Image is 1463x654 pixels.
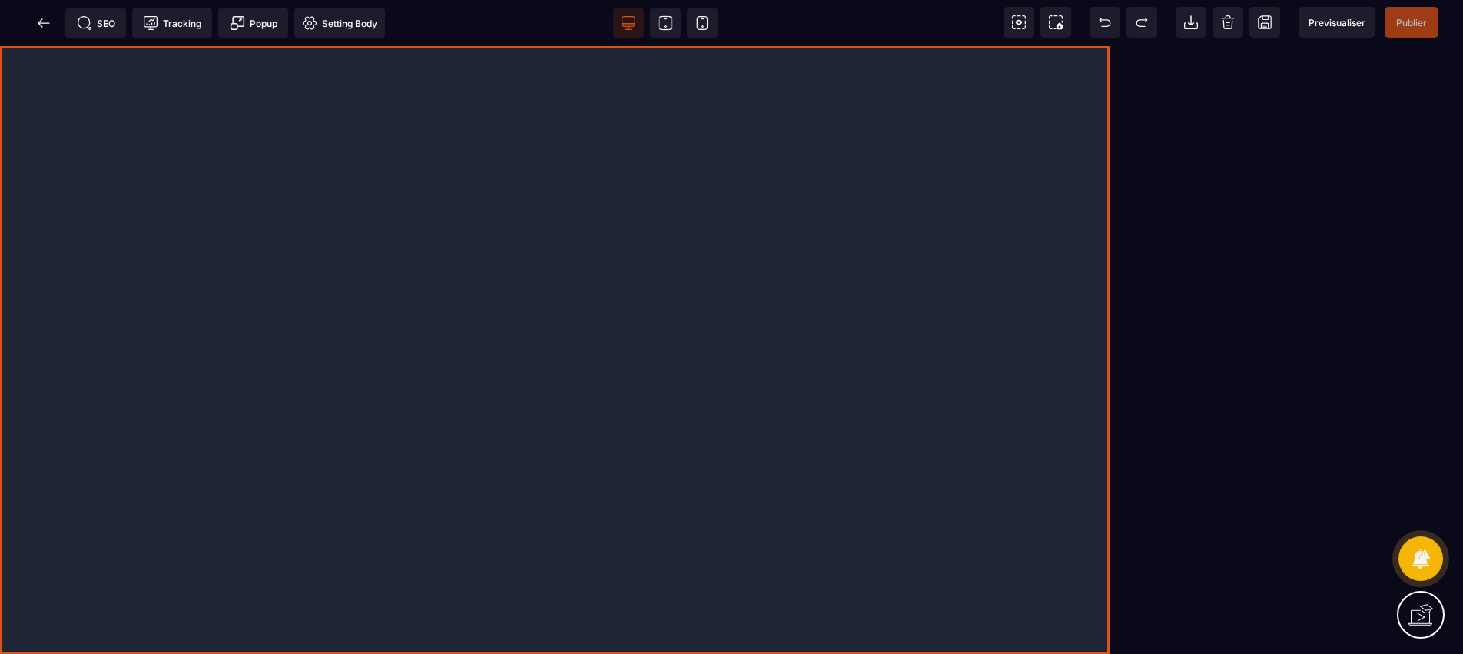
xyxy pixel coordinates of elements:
[77,15,115,31] span: SEO
[1299,7,1375,38] span: Preview
[1004,7,1034,38] span: View components
[1309,17,1365,28] span: Previsualiser
[1040,7,1071,38] span: Screenshot
[230,15,277,31] span: Popup
[143,15,201,31] span: Tracking
[302,15,377,31] span: Setting Body
[1396,17,1427,28] span: Publier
